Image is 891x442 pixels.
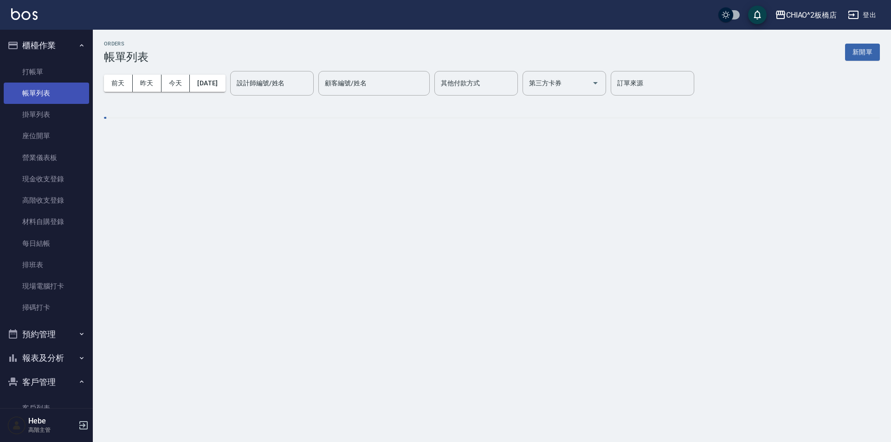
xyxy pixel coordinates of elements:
[4,322,89,346] button: 預約管理
[133,75,161,92] button: 昨天
[28,416,76,426] h5: Hebe
[7,416,26,435] img: Person
[786,9,837,21] div: CHIAO^2板橋店
[771,6,841,25] button: CHIAO^2板橋店
[4,254,89,275] a: 排班表
[4,297,89,318] a: 掃碼打卡
[4,397,89,419] a: 客戶列表
[4,147,89,168] a: 營業儀表板
[4,83,89,104] a: 帳單列表
[4,104,89,125] a: 掛單列表
[4,346,89,370] button: 報表及分析
[104,75,133,92] button: 前天
[161,75,190,92] button: 今天
[4,211,89,232] a: 材料自購登錄
[4,370,89,394] button: 客戶管理
[4,33,89,58] button: 櫃檯作業
[4,61,89,83] a: 打帳單
[748,6,767,24] button: save
[190,75,225,92] button: [DATE]
[4,168,89,190] a: 現金收支登錄
[845,44,880,61] button: 新開單
[104,51,148,64] h3: 帳單列表
[4,275,89,297] a: 現場電腦打卡
[844,6,880,24] button: 登出
[845,47,880,56] a: 新開單
[4,190,89,211] a: 高階收支登錄
[11,8,38,20] img: Logo
[104,41,148,47] h2: ORDERS
[588,76,603,90] button: Open
[28,426,76,434] p: 高階主管
[4,125,89,147] a: 座位開單
[4,233,89,254] a: 每日結帳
